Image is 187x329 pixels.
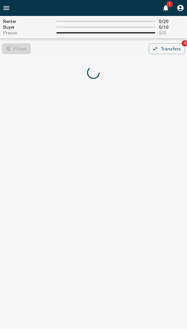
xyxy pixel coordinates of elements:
[159,25,184,30] span: 0 / 10
[174,2,187,14] button: Profile
[159,19,184,24] span: 0 / 20
[3,30,53,35] span: Precon
[3,19,53,24] span: Renter
[160,2,172,14] button: 1
[159,30,184,35] span: 0 / 0
[149,43,185,54] button: Transfers
[167,1,173,7] span: 1
[3,25,53,30] span: Buyer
